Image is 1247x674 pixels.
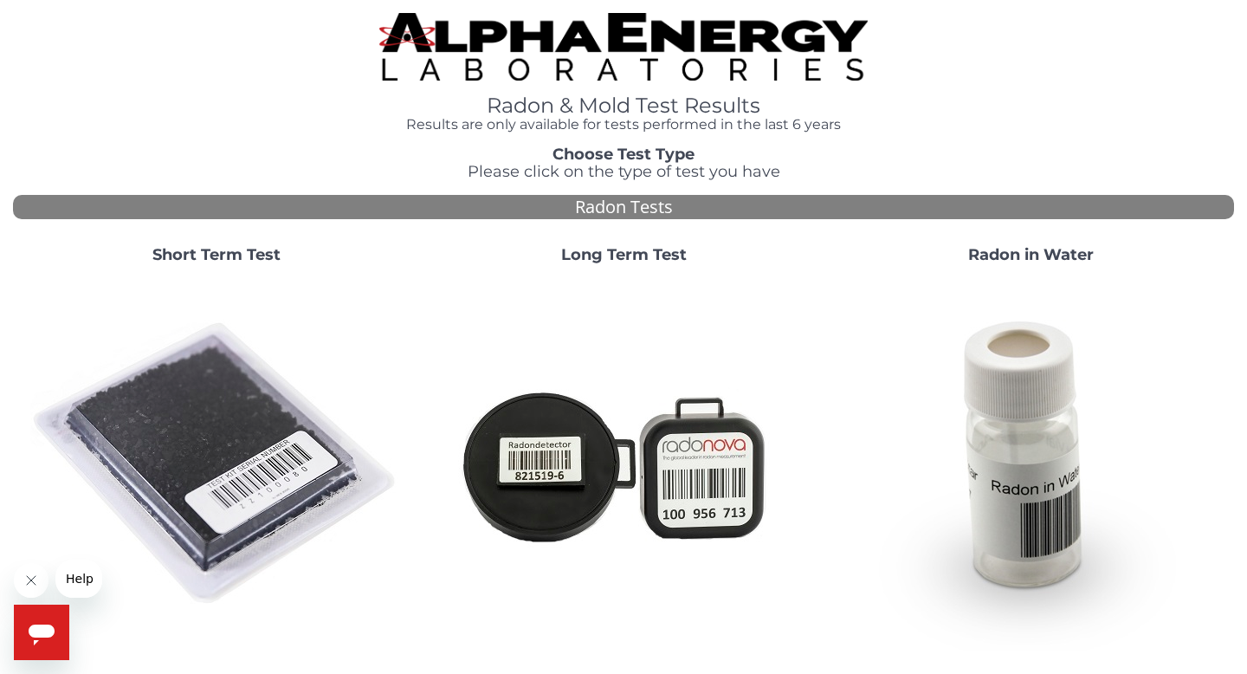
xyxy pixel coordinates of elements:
strong: Choose Test Type [552,145,695,164]
iframe: Close message [14,563,48,598]
img: Radtrak2vsRadtrak3.jpg [437,278,810,651]
h4: Results are only available for tests performed in the last 6 years [379,117,868,133]
img: RadoninWater.jpg [844,278,1217,651]
iframe: Button to launch messaging window [14,605,69,660]
div: Radon Tests [13,195,1234,220]
strong: Short Term Test [152,245,281,264]
img: TightCrop.jpg [379,13,868,81]
iframe: Message from company [55,560,102,598]
strong: Radon in Water [968,245,1094,264]
h1: Radon & Mold Test Results [379,94,868,117]
span: Please click on the type of test you have [468,162,780,181]
strong: Long Term Test [561,245,687,264]
img: ShortTerm.jpg [30,278,403,651]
